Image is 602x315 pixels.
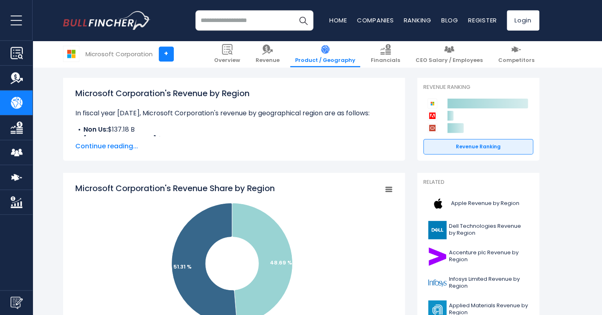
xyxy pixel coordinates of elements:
b: [GEOGRAPHIC_DATA]: [83,134,158,144]
a: Go to homepage [63,11,151,30]
p: Related [423,179,533,186]
a: Financials [366,41,405,67]
a: Accenture plc Revenue by Region [423,245,533,268]
a: Dell Technologies Revenue by Region [423,219,533,241]
a: Overview [209,41,245,67]
a: Companies [357,16,394,24]
span: Overview [214,57,240,64]
img: MSFT logo [63,46,79,62]
text: 51.31 % [173,263,192,271]
a: Product / Geography [290,41,360,67]
button: Search [293,10,313,31]
img: Microsoft Corporation competitors logo [427,99,437,108]
text: 48.69 % [270,259,292,267]
img: AAPL logo [428,194,449,213]
img: DELL logo [428,221,447,239]
a: CEO Salary / Employees [411,41,488,67]
a: Home [329,16,347,24]
tspan: Microsoft Corporation's Revenue Share by Region [75,183,275,194]
p: Revenue Ranking [423,84,533,91]
img: bullfincher logo [63,11,151,30]
a: Ranking [404,16,431,24]
img: Oracle Corporation competitors logo [427,123,437,133]
span: CEO Salary / Employees [416,57,483,64]
span: Competitors [498,57,534,64]
a: Login [507,10,539,31]
li: $137.18 B [75,125,393,134]
span: Apple Revenue by Region [451,200,519,207]
a: Infosys Limited Revenue by Region [423,272,533,294]
a: Revenue [251,41,285,67]
img: Adobe competitors logo [427,111,437,121]
div: Microsoft Corporation [85,49,153,59]
a: Apple Revenue by Region [423,192,533,215]
span: Dell Technologies Revenue by Region [449,223,528,237]
a: + [159,46,174,62]
span: Infosys Limited Revenue by Region [449,276,528,290]
span: Continue reading... [75,141,393,151]
h1: Microsoft Corporation's Revenue by Region [75,87,393,99]
img: ACN logo [428,247,447,266]
span: Financials [371,57,400,64]
b: Non Us: [83,125,108,134]
a: Blog [441,16,458,24]
a: Register [468,16,497,24]
p: In fiscal year [DATE], Microsoft Corporation's revenue by geographical region are as follows: [75,108,393,118]
a: Revenue Ranking [423,139,533,154]
img: INFY logo [428,274,447,292]
span: Product / Geography [295,57,355,64]
li: $144.55 B [75,134,393,144]
span: Accenture plc Revenue by Region [449,249,528,263]
a: Competitors [493,41,539,67]
span: Revenue [256,57,280,64]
